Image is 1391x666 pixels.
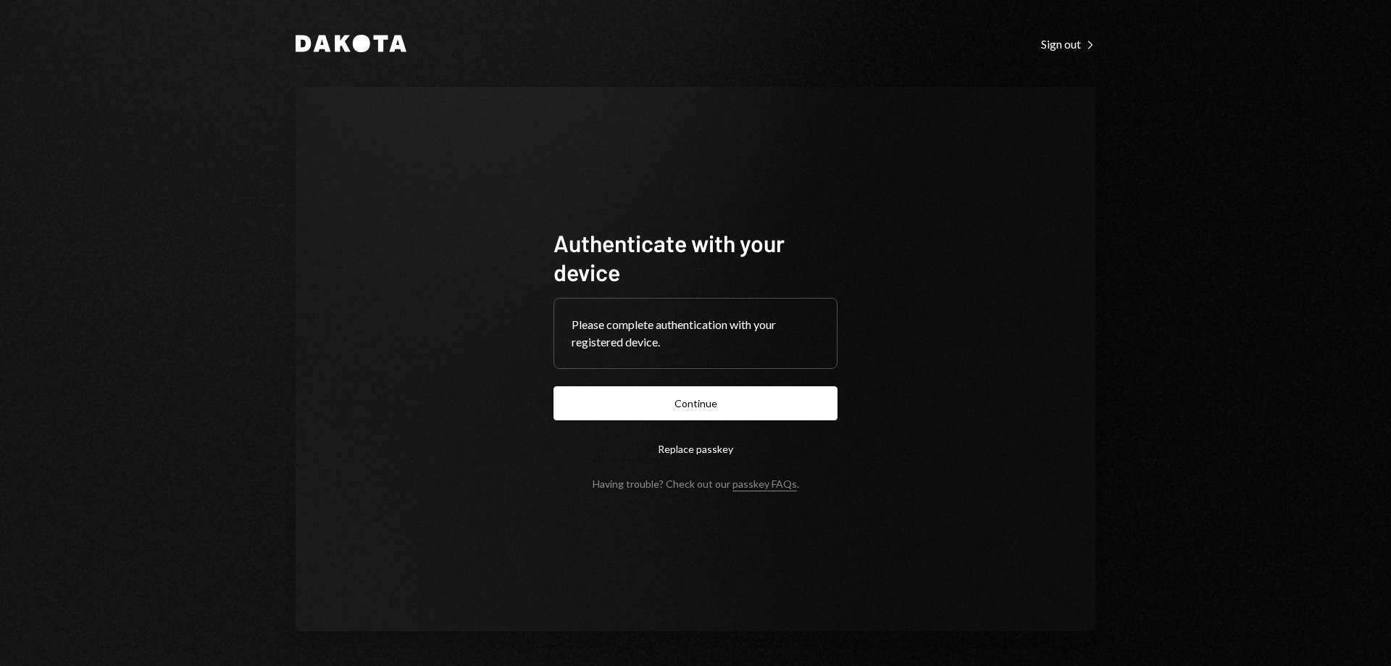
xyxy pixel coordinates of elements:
[1041,36,1095,51] a: Sign out
[1041,37,1095,51] div: Sign out
[593,478,799,490] div: Having trouble? Check out our .
[732,478,797,491] a: passkey FAQs
[554,228,837,286] h1: Authenticate with your device
[554,432,837,466] button: Replace passkey
[554,386,837,420] button: Continue
[572,316,819,351] div: Please complete authentication with your registered device.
